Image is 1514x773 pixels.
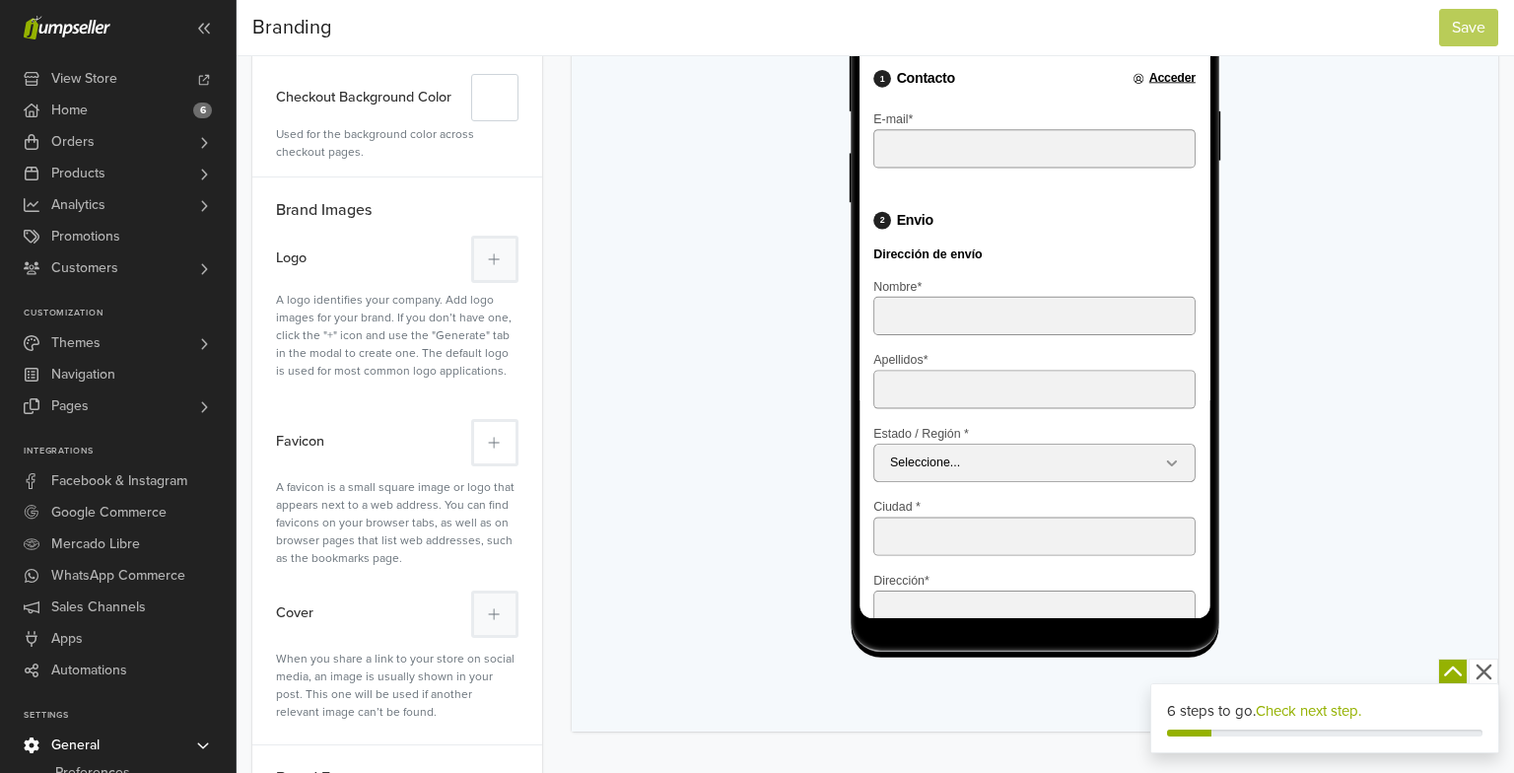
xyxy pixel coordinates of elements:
[16,193,35,213] span: 1
[193,103,212,118] span: 6
[16,353,83,373] div: Envio
[51,528,140,560] span: Mercado Libre
[1256,702,1361,720] a: Check next step.
[308,194,378,211] div: Acceder
[276,591,313,634] label: Cover
[16,429,70,446] label: Nombre *
[252,13,331,42] span: Branding
[51,623,83,655] span: Apps
[16,193,107,213] div: Contacto
[51,63,117,95] span: View Store
[51,359,115,390] span: Navigation
[51,592,146,623] span: Sales Channels
[16,241,60,257] label: E-mail *
[276,236,307,279] label: Logo
[51,252,118,284] span: Customers
[51,158,105,189] span: Products
[16,377,138,425] div: Dirección de envío
[276,74,451,121] label: Checkout Background Color
[16,512,77,528] label: Apellidos *
[89,40,307,71] a: Dark´s Pet House
[471,74,518,121] button: #
[276,474,518,567] div: A favicon is a small square image or logo that appears next to a web address. You can find favico...
[24,308,236,319] p: Customization
[51,655,127,686] span: Automations
[16,353,35,373] span: 2
[252,176,542,228] h6: Brand Images
[16,677,69,694] label: Ciudad *
[276,125,518,161] div: Used for the background color across checkout pages.
[51,730,100,761] span: General
[51,465,187,497] span: Facebook & Instagram
[44,130,112,151] div: 0 Artículos
[276,419,324,462] label: Favicon
[51,560,185,592] span: WhatsApp Commerce
[51,189,105,221] span: Analytics
[16,595,123,611] label: Estado / Región *
[51,327,101,359] span: Themes
[51,221,120,252] span: Promotions
[276,291,518,380] p: A logo identifies your company. Add logo images for your brand. If you don’t have one, click the ...
[51,390,89,422] span: Pages
[51,95,88,126] span: Home
[1439,9,1498,46] button: Save
[51,126,95,158] span: Orders
[51,497,167,528] span: Google Commerce
[276,646,518,721] div: When you share a link to your store on social media, an image is usually shown in your post. This...
[24,710,236,722] p: Settings
[1167,700,1482,723] div: 6 steps to go.
[24,446,236,457] p: Integrations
